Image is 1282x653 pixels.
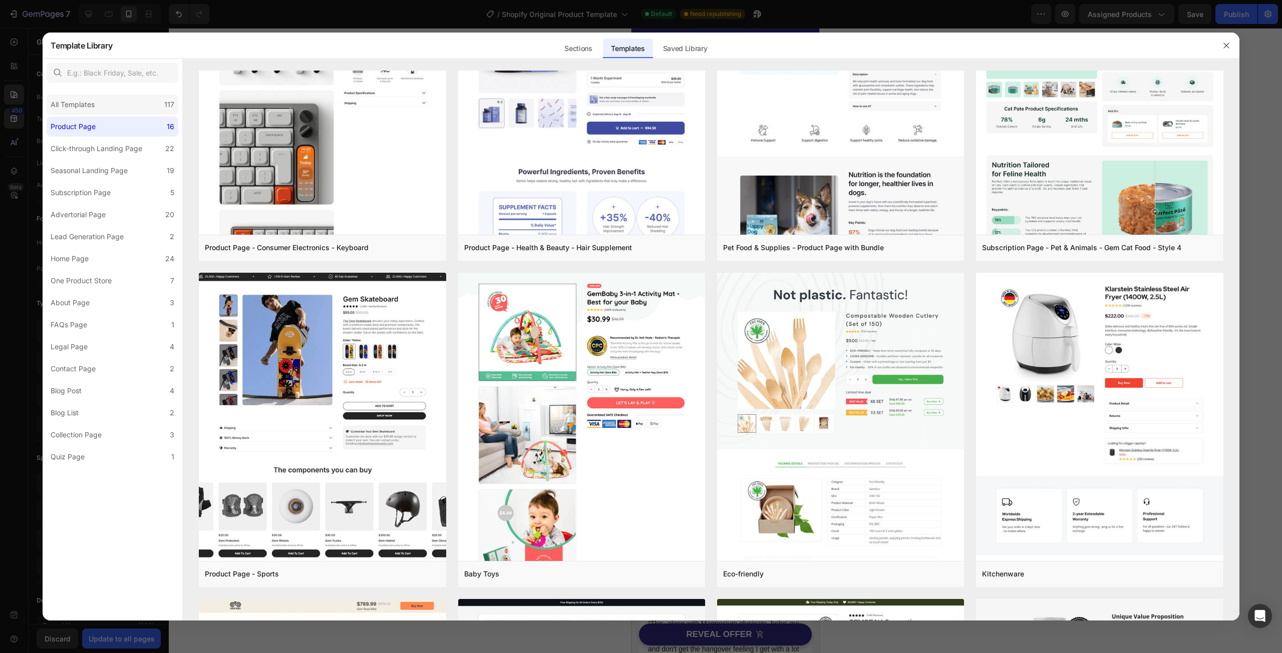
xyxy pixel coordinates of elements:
p: 45% [72,466,88,478]
div: 1 [171,451,174,463]
div: Open Intercom Messenger [1248,604,1272,628]
div: Advertorial Page [51,209,106,221]
div: Templates [603,39,653,59]
h2: RelaxPod - Appareil d’acupression Calmora™ [8,378,180,437]
div: Product Page - Health & Beauty - Hair Supplement [464,242,632,254]
div: Contact Page [51,363,96,375]
div: 20 [165,209,174,221]
div: All Templates [51,99,95,111]
button: Carousel Next Arrow [160,342,172,354]
div: Seasonal Landing Page [51,165,128,177]
p: “This, along with Magnesium glycinate, helps me fall and stay asleep. I wake up feeling refreshed... [17,589,171,640]
button: REVEAL OFFER [8,595,180,617]
div: Subscription Page [51,187,111,199]
div: 2 [170,363,174,375]
div: 22 [165,143,174,155]
div: Sections [556,39,600,59]
button: Carousel Back Arrow [16,342,28,354]
div: 16 [167,121,174,133]
div: 19 [167,165,174,177]
div: Baby Toys [464,568,499,580]
div: 4 [170,385,174,397]
div: 1 [171,319,174,331]
div: Click-through Landing Page [51,143,142,155]
div: FAQs Page [51,319,87,331]
div: About Page [51,297,90,309]
div: €99,90 [43,444,74,458]
div: Subscription Page - Pet & Animals - Gem Cat Food - Style 4 [982,242,1181,254]
div: Collection Page [51,429,102,441]
div: One Product Store [51,275,112,287]
p: Product Benefit 3 [20,541,81,553]
input: E.g.: Black Friday, Sale, etc. [47,63,178,83]
div: Legal Page [51,341,88,353]
div: Lead Generation Page [51,231,124,243]
span: Related products [76,94,129,106]
div: 3 [170,297,174,309]
pre: You saved €50,00 [78,444,148,458]
div: Eco-friendly [723,568,764,580]
div: 2 [170,407,174,419]
div: 24 [165,253,174,265]
p: 30% [118,466,134,478]
div: 7 [170,275,174,287]
p: Product Benefit 4 [20,559,81,571]
div: Kitchenware [982,568,1024,580]
div: 2 [170,231,174,243]
div: REVEAL OFFER [55,601,121,612]
div: Blog List [51,407,79,419]
div: Pet Food & Supplies - Product Page with Bundle [723,242,884,254]
div: €49,90 [8,444,39,458]
div: 4 [170,341,174,353]
div: Product Page - Sports [205,568,279,580]
p: 1 pack [110,480,134,492]
p: 3 pack [17,480,41,492]
div: Blog Post [51,385,82,397]
div: Saved Library [655,39,716,59]
h2: Template Library [51,33,112,59]
div: 5 [170,187,174,199]
div: Home Page [51,253,89,265]
p: 55% [25,466,41,478]
p: Product Benefit 1 [20,505,81,517]
p: Easy Returns [9,20,64,32]
div: Product Page [51,121,96,133]
div: 117 [164,99,174,111]
p: 2 pack [64,480,87,492]
div: Product Page - Consumer Electronics - Keyboard [205,242,369,254]
p: Free shipping [124,20,179,32]
p: 6000+ Clients satisfaits [75,10,113,46]
p: Product Benefit 2 [20,523,81,535]
div: Quiz Page [51,451,85,463]
div: 3 [170,429,174,441]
